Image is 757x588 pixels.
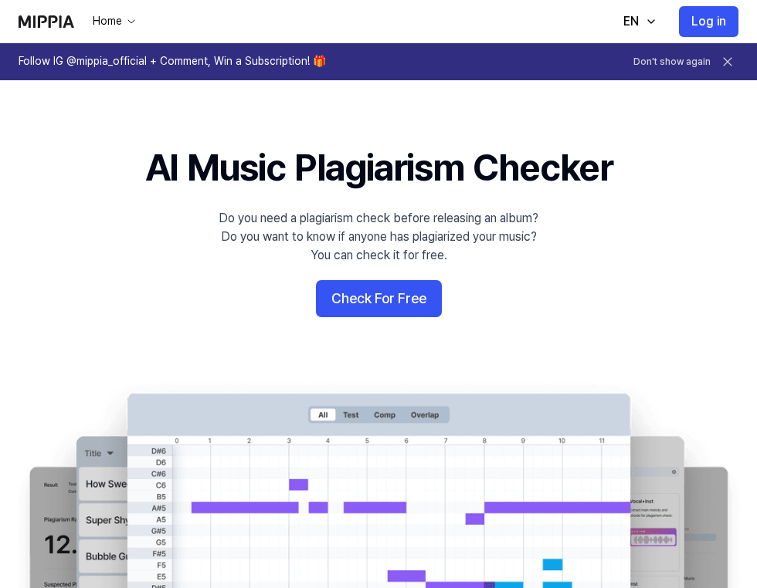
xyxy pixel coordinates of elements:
div: Do you need a plagiarism check before releasing an album? Do you want to know if anyone has plagi... [219,209,538,265]
h1: Follow IG @mippia_official + Comment, Win a Subscription! 🎁 [19,54,326,69]
button: Log in [679,6,738,37]
h1: AI Music Plagiarism Checker [145,142,613,194]
button: EN [608,6,667,37]
button: Home [90,14,137,29]
div: Home [90,14,125,29]
button: Don't show again [633,56,711,69]
div: EN [620,12,642,31]
img: logo [19,15,74,28]
button: Check For Free [316,280,442,317]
